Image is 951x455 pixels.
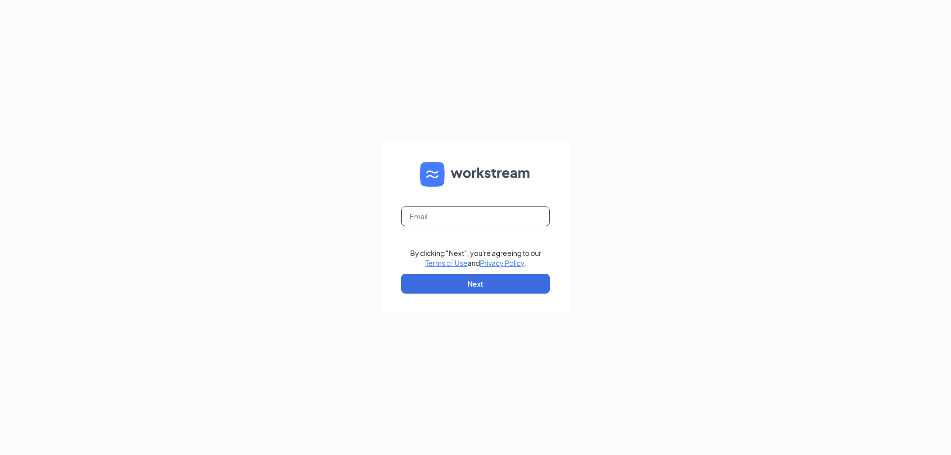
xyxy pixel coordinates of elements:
div: By clicking "Next", you're agreeing to our and . [410,248,541,268]
input: Email [401,206,550,226]
a: Terms of Use [425,258,468,267]
button: Next [401,274,550,294]
img: WS logo and Workstream text [420,162,531,187]
a: Privacy Policy [480,258,524,267]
